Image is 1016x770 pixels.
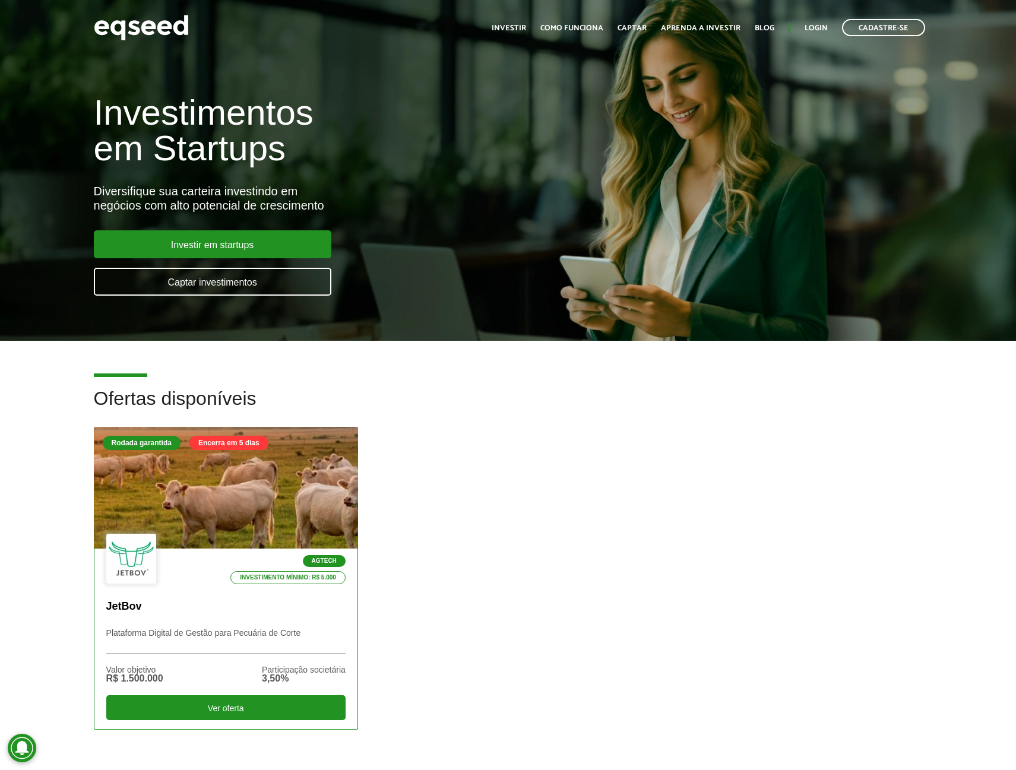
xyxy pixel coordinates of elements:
div: Ver oferta [106,695,346,720]
a: Login [805,24,828,32]
a: Blog [755,24,774,32]
img: EqSeed [94,12,189,43]
div: Encerra em 5 dias [189,436,268,450]
div: Rodada garantida [103,436,181,450]
a: Captar investimentos [94,268,331,296]
p: JetBov [106,600,346,613]
div: R$ 1.500.000 [106,674,163,683]
a: Investir em startups [94,230,331,258]
p: Plataforma Digital de Gestão para Pecuária de Corte [106,628,346,654]
a: Cadastre-se [842,19,925,36]
div: 3,50% [262,674,346,683]
a: Como funciona [540,24,603,32]
h1: Investimentos em Startups [94,95,584,166]
a: Aprenda a investir [661,24,740,32]
a: Rodada garantida Encerra em 5 dias Agtech Investimento mínimo: R$ 5.000 JetBov Plataforma Digital... [94,427,358,729]
p: Agtech [303,555,346,567]
div: Diversifique sua carteira investindo em negócios com alto potencial de crescimento [94,184,584,213]
div: Participação societária [262,666,346,674]
a: Investir [492,24,526,32]
p: Investimento mínimo: R$ 5.000 [230,571,346,584]
div: Valor objetivo [106,666,163,674]
a: Captar [618,24,647,32]
h2: Ofertas disponíveis [94,388,923,427]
